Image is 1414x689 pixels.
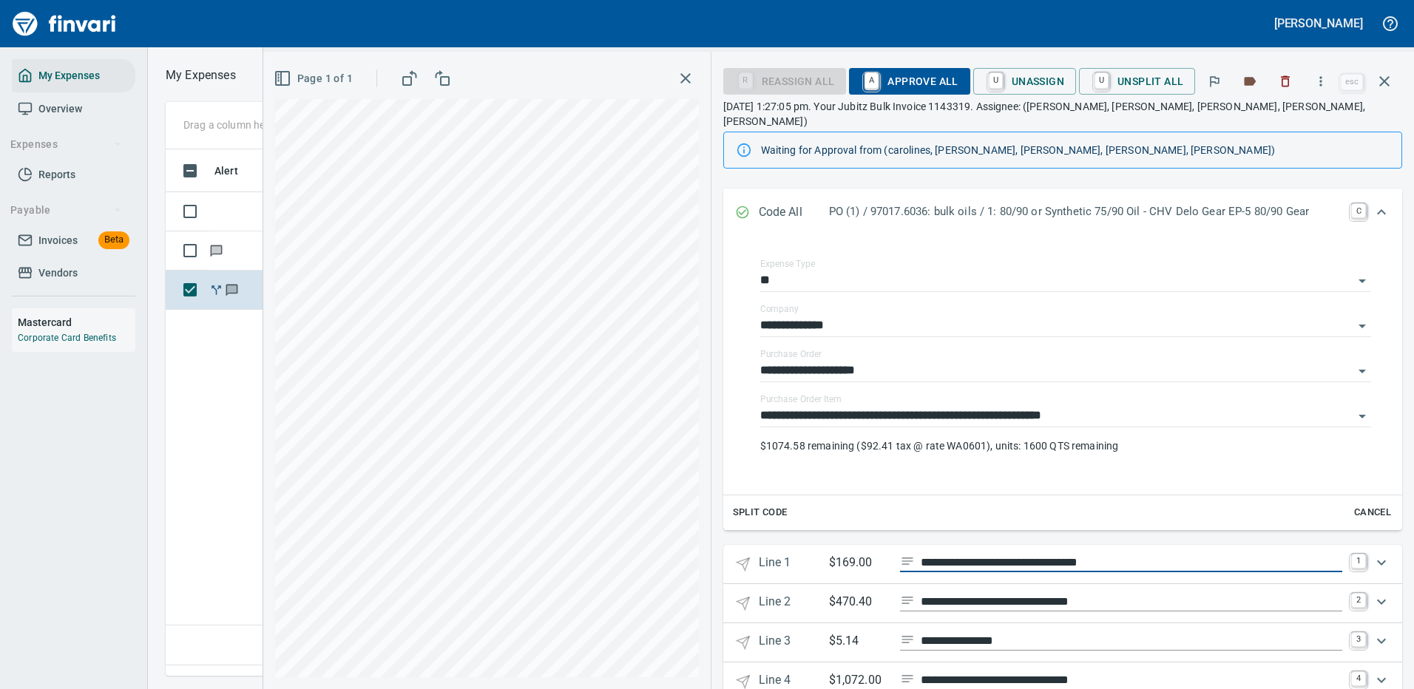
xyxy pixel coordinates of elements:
span: Unsplit All [1091,69,1183,94]
button: Open [1352,316,1373,336]
span: Invoices [38,231,78,250]
a: C [1351,203,1366,218]
label: Purchase Order Item [760,395,841,404]
a: 3 [1351,632,1366,647]
p: Line 2 [759,593,829,614]
h6: Mastercard [18,314,135,330]
span: Has messages [209,245,224,255]
span: Reports [38,166,75,184]
a: Corporate Card Benefits [18,333,116,343]
button: Payable [4,197,128,224]
span: Beta [98,231,129,248]
p: Line 1 [759,554,829,575]
span: Split transaction [209,285,224,294]
a: A [865,72,879,89]
p: $169.00 [829,554,888,572]
a: 4 [1351,671,1366,686]
p: My Expenses [166,67,236,84]
p: Drag a column heading here to group the table [183,118,400,132]
div: Expand [723,189,1402,237]
a: Vendors [12,257,135,290]
span: Unassign [985,69,1064,94]
span: Alert [214,162,238,180]
p: Code All [759,203,829,223]
p: PO (1) / 97017.6036: bulk oils / 1: 80/90 or Synthetic 75/90 Oil - CHV Delo Gear EP-5 80/90 Gear [829,203,1342,220]
div: Expand [723,237,1402,530]
button: Cancel [1349,501,1396,524]
button: Discard [1269,65,1302,98]
span: Payable [10,201,122,220]
button: Labels [1234,65,1266,98]
a: 2 [1351,593,1366,608]
button: AApprove All [849,68,970,95]
a: My Expenses [12,59,135,92]
span: Overview [38,100,82,118]
button: UUnassign [973,68,1076,95]
button: Expenses [4,131,128,158]
span: Close invoice [1337,64,1402,99]
label: Purchase Order [760,350,822,359]
p: $5.14 [829,632,888,651]
button: More [1305,65,1337,98]
div: Reassign All [723,74,847,86]
button: UUnsplit All [1079,68,1195,95]
button: Split Code [729,501,791,524]
span: Cancel [1353,504,1393,521]
span: Expenses [10,135,122,154]
span: Vendors [38,264,78,282]
div: Expand [723,623,1402,662]
div: Expand [723,584,1402,623]
label: Company [760,305,799,313]
button: Open [1352,271,1373,291]
p: [DATE] 1:27:05 pm. Your Jubitz Bulk Invoice 1143319. Assignee: ([PERSON_NAME], [PERSON_NAME], [PE... [723,99,1402,129]
p: Line 3 [759,632,829,654]
button: Open [1352,361,1373,381]
img: Finvari [9,6,120,41]
p: $470.40 [829,593,888,611]
a: Reports [12,158,135,191]
a: U [1095,72,1109,89]
span: Has messages [224,285,240,294]
button: Page 1 of 1 [271,65,359,92]
a: Overview [12,92,135,126]
span: Approve All [861,69,958,94]
div: Expand [723,545,1402,584]
nav: breadcrumb [166,67,236,84]
div: Waiting for Approval from (carolines, [PERSON_NAME], [PERSON_NAME], [PERSON_NAME], [PERSON_NAME]) [761,137,1390,163]
span: Split Code [733,504,788,521]
a: InvoicesBeta [12,224,135,257]
button: Flag [1198,65,1231,98]
span: My Expenses [38,67,100,85]
h5: [PERSON_NAME] [1274,16,1363,31]
button: Open [1352,406,1373,427]
a: 1 [1351,554,1366,568]
span: Page 1 of 1 [277,69,353,88]
button: [PERSON_NAME] [1271,12,1367,35]
a: esc [1341,74,1363,90]
span: Alert [214,162,257,180]
label: Expense Type [760,259,815,268]
p: $1074.58 remaining ($92.41 tax @ rate WA0601), units: 1600 QTS remaining [760,438,1371,453]
a: U [989,72,1003,89]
